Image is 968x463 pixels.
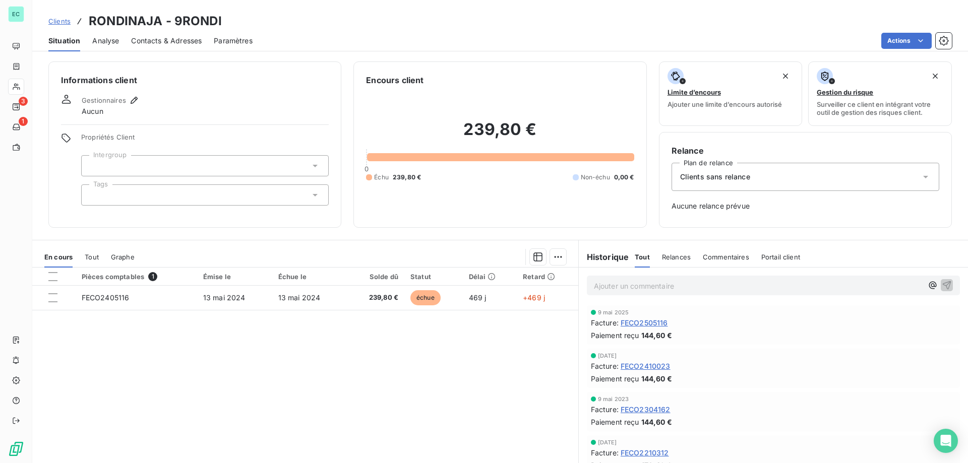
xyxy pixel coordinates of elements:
img: Logo LeanPay [8,441,24,457]
h6: Relance [672,145,939,157]
div: Retard [523,273,572,281]
span: Commentaires [703,253,749,261]
span: +469 j [523,293,545,302]
h2: 239,80 € [366,119,634,150]
button: Gestion du risqueSurveiller ce client en intégrant votre outil de gestion des risques client. [808,61,952,126]
span: Tout [635,253,650,261]
span: 0,00 € [614,173,634,182]
span: Tout [85,253,99,261]
span: Facture : [591,447,619,458]
span: 1 [148,272,157,281]
span: FECO2210312 [621,447,669,458]
span: Graphe [111,253,135,261]
div: Émise le [203,273,266,281]
h6: Encours client [366,74,423,86]
div: Solde dû [353,273,398,281]
span: 13 mai 2024 [203,293,246,302]
span: 144,60 € [641,373,672,384]
span: 1 [19,117,28,126]
span: FECO2304162 [621,404,671,415]
span: Situation [48,36,80,46]
span: Échu [374,173,389,182]
span: Contacts & Adresses [131,36,202,46]
span: Clients sans relance [680,172,750,182]
span: Clients [48,17,71,25]
span: Non-échu [581,173,610,182]
span: FECO2410023 [621,361,671,371]
div: Délai [469,273,511,281]
span: [DATE] [598,439,617,445]
span: 239,80 € [353,293,398,303]
div: EC [8,6,24,22]
button: Actions [881,33,932,49]
span: 3 [19,97,28,106]
a: Clients [48,16,71,26]
span: Paiement reçu [591,330,639,341]
span: 144,60 € [641,330,672,341]
span: Paramètres [214,36,253,46]
span: Facture : [591,404,619,415]
button: Limite d’encoursAjouter une limite d’encours autorisé [659,61,803,126]
h3: RONDINAJA - 9RONDI [89,12,222,30]
div: Pièces comptables [82,272,191,281]
h6: Historique [579,251,629,263]
div: Statut [410,273,457,281]
span: Facture : [591,317,619,328]
span: Aucune relance prévue [672,201,939,211]
span: échue [410,290,441,305]
a: 3 [8,99,24,115]
span: 239,80 € [393,173,421,182]
span: Facture : [591,361,619,371]
input: Ajouter une valeur [90,161,98,170]
span: Analyse [92,36,119,46]
span: Gestionnaires [82,96,126,104]
span: 0 [365,165,369,173]
span: 469 j [469,293,487,302]
h6: Informations client [61,74,329,86]
div: Open Intercom Messenger [934,429,958,453]
span: [DATE] [598,353,617,359]
a: 1 [8,119,24,135]
input: Ajouter une valeur [90,190,98,200]
span: Gestion du risque [817,88,873,96]
span: 144,60 € [641,417,672,427]
span: Relances [662,253,691,261]
span: Paiement reçu [591,373,639,384]
span: Aucun [82,106,103,116]
span: Propriétés Client [81,133,329,147]
span: Paiement reçu [591,417,639,427]
span: 13 mai 2024 [278,293,321,302]
span: 9 mai 2023 [598,396,629,402]
div: Échue le [278,273,341,281]
span: Limite d’encours [668,88,721,96]
span: Surveiller ce client en intégrant votre outil de gestion des risques client. [817,100,943,116]
span: Ajouter une limite d’encours autorisé [668,100,782,108]
span: FECO2505116 [621,317,668,328]
span: Portail client [761,253,800,261]
span: FECO2405116 [82,293,130,302]
span: En cours [44,253,73,261]
span: 9 mai 2025 [598,309,629,315]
